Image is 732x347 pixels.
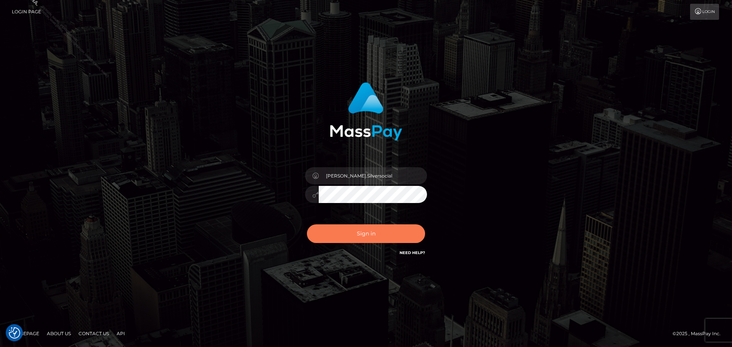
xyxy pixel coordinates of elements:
button: Sign in [307,224,425,243]
input: Username... [319,167,427,184]
div: © 2025 , MassPay Inc. [673,329,726,338]
img: MassPay Login [330,82,402,141]
button: Consent Preferences [9,327,20,339]
a: Homepage [8,328,42,339]
a: About Us [44,328,74,339]
a: Contact Us [75,328,112,339]
a: Login [690,4,719,20]
img: Revisit consent button [9,327,20,339]
a: Need Help? [400,250,425,255]
a: Login Page [12,4,41,20]
a: API [114,328,128,339]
